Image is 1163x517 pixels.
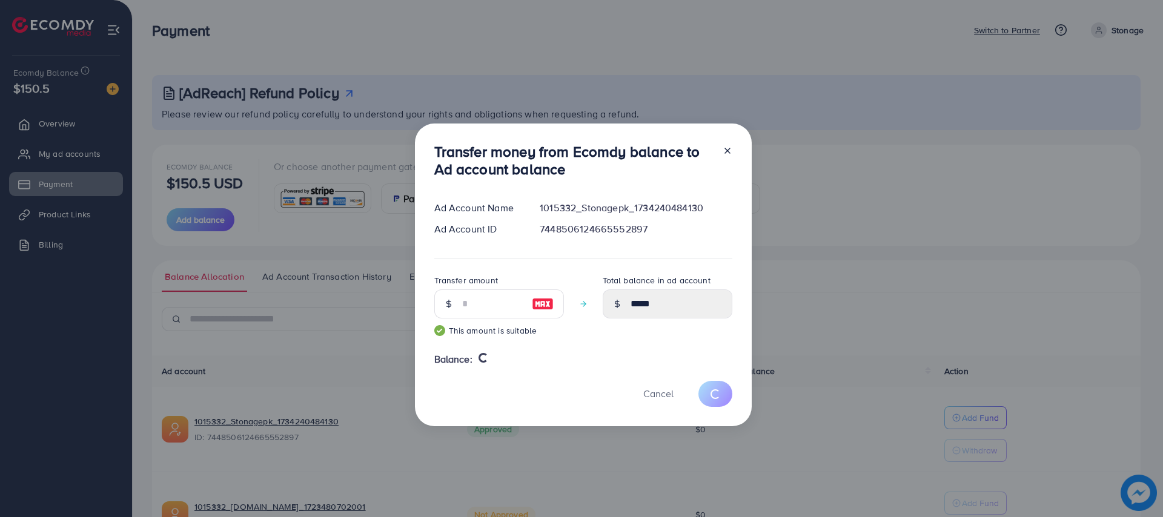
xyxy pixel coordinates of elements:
[425,201,531,215] div: Ad Account Name
[434,325,445,336] img: guide
[434,352,472,366] span: Balance:
[643,387,674,400] span: Cancel
[532,297,554,311] img: image
[603,274,711,286] label: Total balance in ad account
[530,222,741,236] div: 7448506124665552897
[628,381,689,407] button: Cancel
[425,222,531,236] div: Ad Account ID
[434,143,713,178] h3: Transfer money from Ecomdy balance to Ad account balance
[434,274,498,286] label: Transfer amount
[434,324,564,337] small: This amount is suitable
[530,201,741,215] div: 1015332_Stonagepk_1734240484130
